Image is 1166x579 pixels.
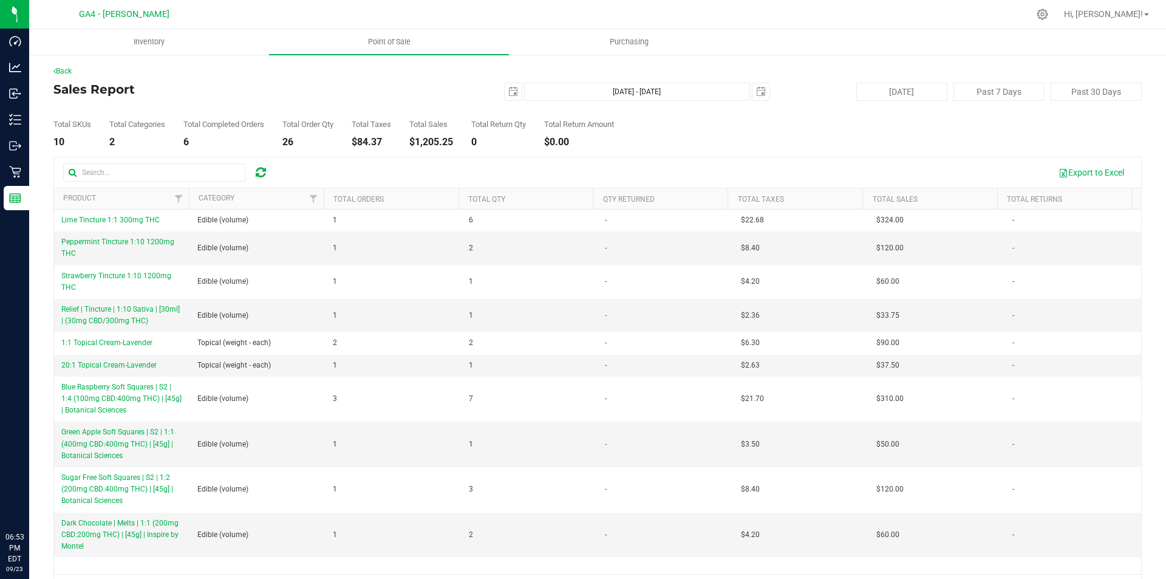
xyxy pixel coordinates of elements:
[61,238,174,258] span: Peppermint Tincture 1:10 1200mg THC
[197,242,248,254] span: Edible (volume)
[876,360,899,371] span: $37.50
[1012,393,1014,405] span: -
[61,272,171,292] span: Strawberry Tincture 1:10 1200mg THC
[469,393,473,405] span: 7
[876,529,899,541] span: $60.00
[9,35,21,47] inline-svg: Dashboard
[61,473,173,505] span: Sugar Free Soft Squares | S2 | 1:2 (200mg CBD:400mg THC) | [45g] | Botanical Sciences
[469,310,473,321] span: 1
[333,214,337,226] span: 1
[197,337,271,349] span: Topical (weight - each)
[12,482,49,518] iframe: Resource center
[409,137,453,147] div: $1,205.25
[469,529,473,541] span: 2
[333,529,337,541] span: 1
[1012,276,1014,287] span: -
[605,360,607,371] span: -
[741,393,764,405] span: $21.70
[876,439,899,450] span: $50.00
[605,242,607,254] span: -
[1064,9,1143,19] span: Hi, [PERSON_NAME]!
[1012,337,1014,349] span: -
[333,242,337,254] span: 1
[1051,162,1132,183] button: Export to Excel
[856,83,947,101] button: [DATE]
[197,439,248,450] span: Edible (volume)
[333,439,337,450] span: 1
[53,83,416,96] h4: Sales Report
[741,214,764,226] span: $22.68
[1051,83,1142,101] button: Past 30 Days
[9,114,21,126] inline-svg: Inventory
[9,61,21,74] inline-svg: Analytics
[544,137,614,147] div: $0.00
[197,484,248,495] span: Edible (volume)
[953,83,1045,101] button: Past 7 Days
[352,36,427,47] span: Point of Sale
[282,120,333,128] div: Total Order Qty
[469,242,473,254] span: 2
[197,214,248,226] span: Edible (volume)
[199,194,234,202] a: Category
[469,439,473,450] span: 1
[1012,529,1014,541] span: -
[876,242,904,254] span: $120.00
[333,484,337,495] span: 1
[1012,484,1014,495] span: -
[61,338,152,347] span: 1:1 Topical Cream-Lavender
[61,428,174,459] span: Green Apple Soft Squares | S2 | 1:1 (400mg CBD:400mg THC) | [45g] | Botanical Sciences
[1007,195,1062,204] a: Total Returns
[752,83,769,100] span: select
[603,195,655,204] a: Qty Returned
[1035,9,1050,20] div: Manage settings
[9,166,21,178] inline-svg: Retail
[605,393,607,405] span: -
[1012,242,1014,254] span: -
[61,361,157,369] span: 20:1 Topical Cream-Lavender
[873,195,918,204] a: Total Sales
[1012,439,1014,450] span: -
[63,163,245,182] input: Search...
[117,36,181,47] span: Inventory
[53,67,72,75] a: Back
[9,140,21,152] inline-svg: Outbound
[509,29,749,55] a: Purchasing
[741,439,760,450] span: $3.50
[741,529,760,541] span: $4.20
[505,83,522,100] span: select
[79,9,169,19] span: GA4 - [PERSON_NAME]
[282,137,333,147] div: 26
[1012,310,1014,321] span: -
[409,120,453,128] div: Total Sales
[468,195,505,204] a: Total Qty
[741,484,760,495] span: $8.40
[197,360,271,371] span: Topical (weight - each)
[197,276,248,287] span: Edible (volume)
[333,276,337,287] span: 1
[5,564,24,574] p: 09/23
[605,214,607,226] span: -
[544,120,614,128] div: Total Return Amount
[876,337,899,349] span: $90.00
[9,192,21,204] inline-svg: Reports
[197,529,248,541] span: Edible (volume)
[741,310,760,321] span: $2.36
[333,195,384,204] a: Total Orders
[469,337,473,349] span: 2
[183,120,264,128] div: Total Completed Orders
[169,188,189,209] a: Filter
[605,337,607,349] span: -
[469,276,473,287] span: 1
[471,137,526,147] div: 0
[876,393,904,405] span: $310.00
[9,87,21,100] inline-svg: Inbound
[5,532,24,564] p: 06:53 PM EDT
[605,276,607,287] span: -
[29,29,269,55] a: Inventory
[738,195,784,204] a: Total Taxes
[876,310,899,321] span: $33.75
[333,360,337,371] span: 1
[53,120,91,128] div: Total SKUs
[471,120,526,128] div: Total Return Qty
[469,360,473,371] span: 1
